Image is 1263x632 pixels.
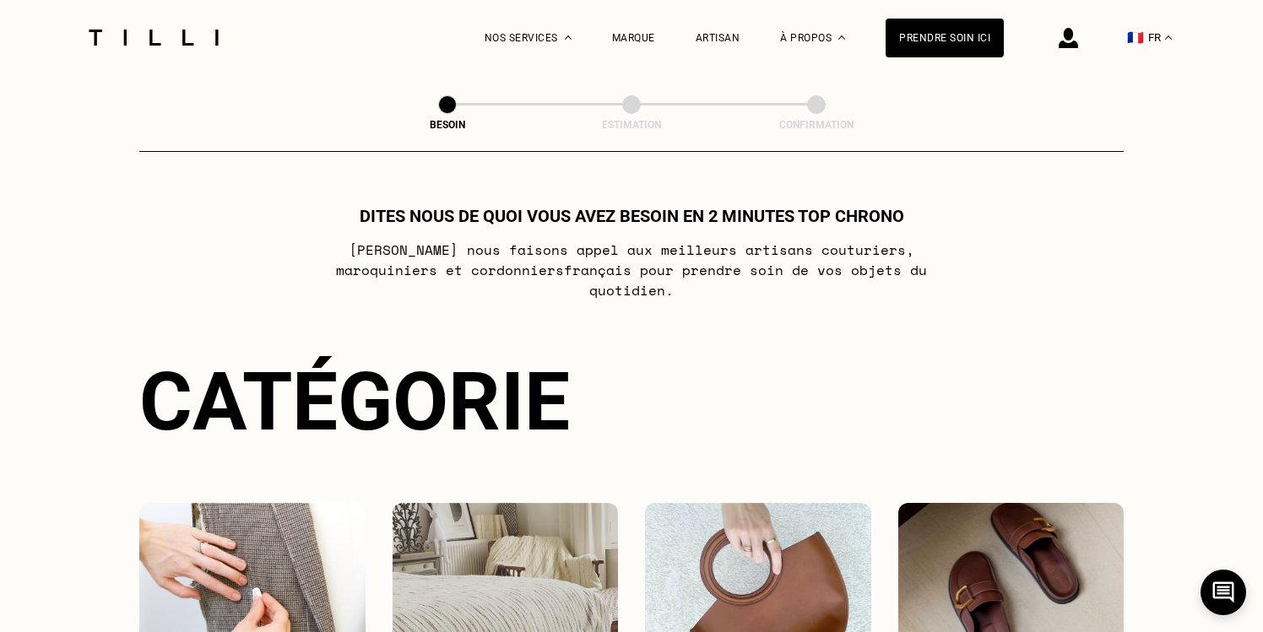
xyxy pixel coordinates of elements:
[547,119,716,131] div: Estimation
[1059,28,1078,48] img: icône connexion
[612,32,655,44] a: Marque
[297,240,967,300] p: [PERSON_NAME] nous faisons appel aux meilleurs artisans couturiers , maroquiniers et cordonniers ...
[565,35,572,40] img: Menu déroulant
[1127,30,1144,46] span: 🇫🇷
[363,119,532,131] div: Besoin
[83,30,225,46] img: Logo du service de couturière Tilli
[838,35,845,40] img: Menu déroulant à propos
[732,119,901,131] div: Confirmation
[696,32,740,44] a: Artisan
[1165,35,1172,40] img: menu déroulant
[886,19,1004,57] a: Prendre soin ici
[139,354,1124,449] div: Catégorie
[360,206,904,226] h1: Dites nous de quoi vous avez besoin en 2 minutes top chrono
